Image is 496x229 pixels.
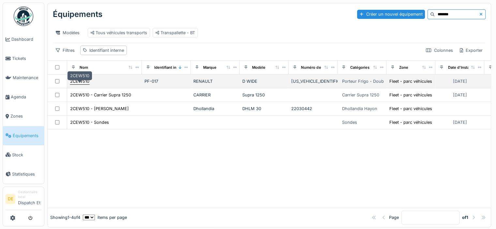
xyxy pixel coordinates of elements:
[453,92,467,98] div: [DATE]
[342,119,357,125] div: Sondes
[357,10,425,19] div: Créer un nouvel équipement
[350,65,395,70] div: Catégories d'équipement
[14,7,33,26] img: Badge_color-CXgf-gQk.svg
[80,65,88,70] div: Nom
[154,65,186,70] div: Identifiant interne
[89,47,124,53] div: Identifiant interne
[70,106,129,112] div: 2CEW510 - [PERSON_NAME]
[453,78,467,84] div: [DATE]
[399,65,408,70] div: Zone
[291,78,335,84] div: [US_VEHICLE_IDENTIFICATION_NUMBER]
[389,214,399,221] div: Page
[91,30,147,36] div: Tous véhicules transports
[457,46,486,55] div: Exporter
[156,30,195,36] div: Transpallette - BT
[12,152,41,158] span: Stock
[462,214,468,221] strong: of 1
[423,46,456,55] div: Colonnes
[448,65,480,70] div: Date d'Installation
[3,126,44,145] a: Équipements
[68,71,92,80] div: 2CEW510
[242,78,286,84] div: D WIDE
[53,6,102,23] div: Équipements
[50,214,80,221] div: Showing 1 - 4 of 4
[6,190,41,210] a: DE Gestionnaire localDispatch Et
[144,78,188,84] div: PF-017
[83,214,127,221] div: items per page
[389,106,432,112] div: Fleet - parc véhicules
[242,106,286,112] div: DHLM 30
[11,94,41,100] span: Agenda
[193,92,237,98] div: CARRIER
[18,190,41,208] li: Dispatch Et
[70,119,109,125] div: 2CEW510 - Sondes
[53,28,83,37] div: Modèles
[3,68,44,87] a: Maintenance
[11,36,41,42] span: Dashboard
[389,92,432,98] div: Fleet - parc véhicules
[3,107,44,126] a: Zones
[3,87,44,107] a: Agenda
[3,30,44,49] a: Dashboard
[389,119,432,125] div: Fleet - parc véhicules
[3,49,44,68] a: Tickets
[10,113,41,119] span: Zones
[70,92,131,98] div: 2CEW510 - Carrier Supra 1250
[18,190,41,200] div: Gestionnaire local
[53,46,78,55] div: Filtres
[252,65,265,70] div: Modèle
[6,194,15,204] li: DE
[291,106,335,112] div: 22030442
[453,119,467,125] div: [DATE]
[12,55,41,62] span: Tickets
[301,65,331,70] div: Numéro de Série
[389,78,432,84] div: Fleet - parc véhicules
[342,78,400,84] div: Porteur Frigo - Double ponts
[3,165,44,184] a: Statistiques
[193,106,237,112] div: Dhollandia
[342,92,379,98] div: Carrier Supra 1250
[13,133,41,139] span: Équipements
[342,106,377,112] div: Dhollandia Hayon
[13,75,41,81] span: Maintenance
[70,78,89,84] div: 2CEW510
[193,78,237,84] div: RENAULT
[3,145,44,165] a: Stock
[203,65,217,70] div: Marque
[12,171,41,177] span: Statistiques
[242,92,286,98] div: Supra 1250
